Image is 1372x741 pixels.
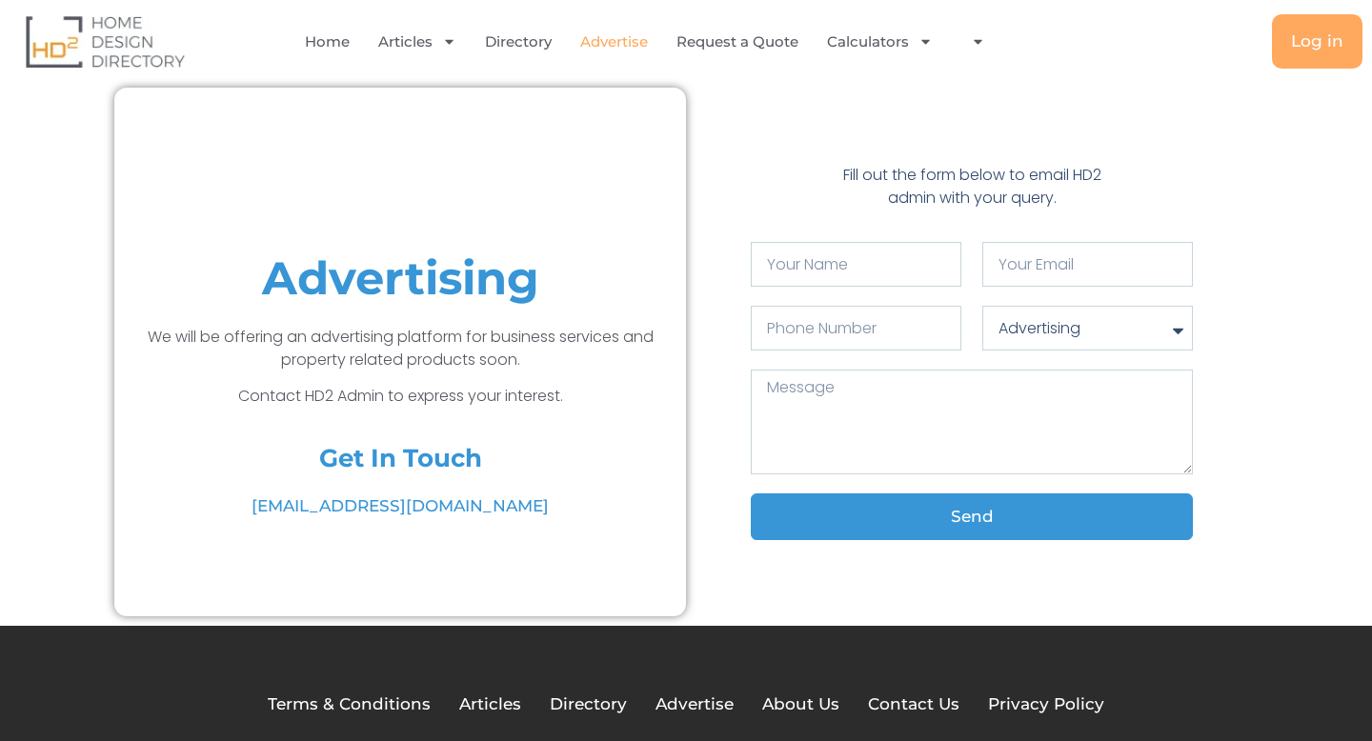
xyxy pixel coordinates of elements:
nav: Menu [280,20,1024,64]
span: Send [951,509,994,525]
a: Articles [378,20,456,64]
form: Contact Form [751,242,1193,559]
a: Home [305,20,350,64]
a: Request a Quote [676,20,798,64]
button: Send [751,493,1193,540]
a: Directory [550,692,627,717]
a: Advertise [580,20,648,64]
p: Fill out the form below to email HD2 admin with your query. [834,164,1110,210]
span: [EMAIL_ADDRESS][DOMAIN_NAME] [252,494,549,519]
a: Contact Us [868,692,959,717]
a: Terms & Conditions [268,692,431,717]
input: Your Name [751,242,961,287]
a: Directory [485,20,552,64]
a: Articles [459,692,521,717]
p: Contact HD2 Admin to express your interest. [124,385,676,408]
h4: Get In Touch [319,441,482,475]
input: Only numbers and phone characters (#, -, *, etc) are accepted. [751,306,961,350]
span: Log in [1291,33,1343,50]
a: Log in [1272,14,1362,69]
a: [EMAIL_ADDRESS][DOMAIN_NAME] [124,494,676,519]
a: Privacy Policy [988,692,1104,717]
h1: Advertising [124,250,676,307]
a: Calculators [827,20,933,64]
input: Your Email [982,242,1193,287]
p: We will be offering an advertising platform for business services and property related products s... [124,326,676,371]
a: About Us [762,692,839,717]
a: Advertise [656,692,734,717]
